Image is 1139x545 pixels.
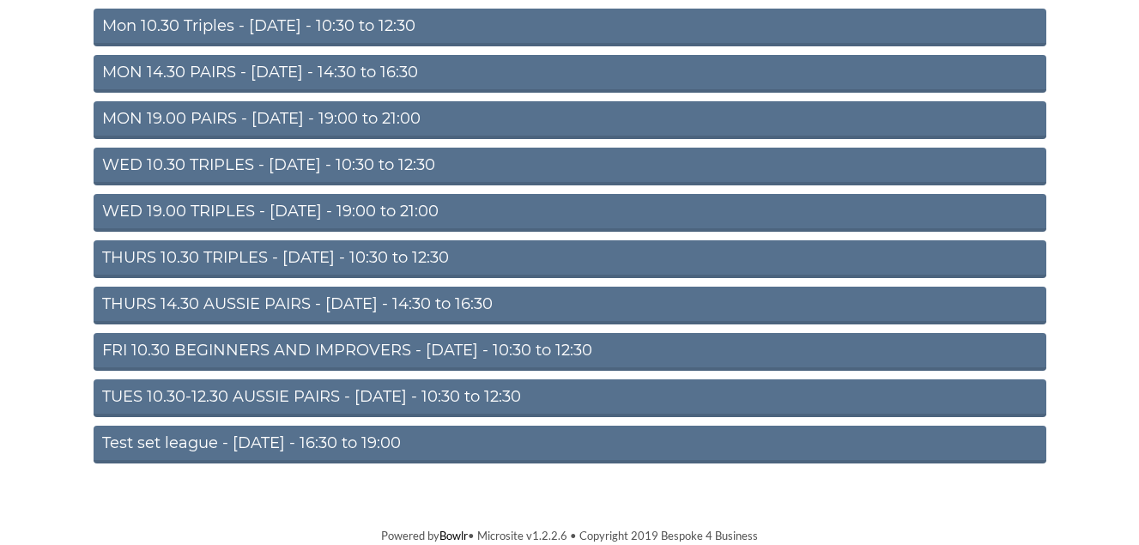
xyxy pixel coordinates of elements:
[439,529,468,542] a: Bowlr
[94,240,1046,278] a: THURS 10.30 TRIPLES - [DATE] - 10:30 to 12:30
[94,379,1046,417] a: TUES 10.30-12.30 AUSSIE PAIRS - [DATE] - 10:30 to 12:30
[94,426,1046,463] a: Test set league - [DATE] - 16:30 to 19:00
[94,148,1046,185] a: WED 10.30 TRIPLES - [DATE] - 10:30 to 12:30
[94,55,1046,93] a: MON 14.30 PAIRS - [DATE] - 14:30 to 16:30
[94,287,1046,324] a: THURS 14.30 AUSSIE PAIRS - [DATE] - 14:30 to 16:30
[94,101,1046,139] a: MON 19.00 PAIRS - [DATE] - 19:00 to 21:00
[381,529,758,542] span: Powered by • Microsite v1.2.2.6 • Copyright 2019 Bespoke 4 Business
[94,333,1046,371] a: FRI 10.30 BEGINNERS AND IMPROVERS - [DATE] - 10:30 to 12:30
[94,194,1046,232] a: WED 19.00 TRIPLES - [DATE] - 19:00 to 21:00
[94,9,1046,46] a: Mon 10.30 Triples - [DATE] - 10:30 to 12:30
